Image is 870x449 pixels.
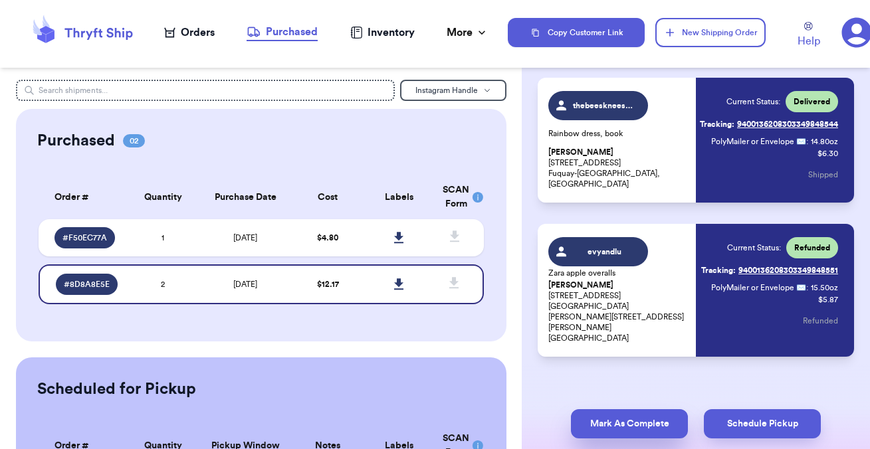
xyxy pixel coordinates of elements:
span: # F50EC77A [62,232,107,243]
span: 02 [123,134,145,147]
span: Current Status: [726,96,780,107]
button: Instagram Handle [400,80,506,101]
span: PolyMailer or Envelope ✉️ [711,284,806,292]
a: Orders [164,25,215,41]
th: Cost [292,175,364,219]
a: Tracking:9400136208303349848551 [701,260,838,281]
th: Quantity [128,175,199,219]
h2: Scheduled for Pickup [37,379,196,400]
span: Refunded [794,242,830,253]
button: Refunded [803,306,838,335]
span: evyandlu [573,246,636,257]
span: [DATE] [233,234,257,242]
div: SCAN Form [443,183,468,211]
th: Labels [364,175,435,219]
p: [STREET_ADDRESS] Fuquay-[GEOGRAPHIC_DATA], [GEOGRAPHIC_DATA] [548,147,688,189]
p: $ 5.87 [818,294,838,305]
span: PolyMailer or Envelope ✉️ [711,137,806,145]
input: Search shipments... [16,80,395,101]
a: Inventory [350,25,415,41]
button: Shipped [808,160,838,189]
span: 1 [162,234,164,242]
span: Tracking: [700,119,734,130]
span: Delivered [794,96,830,107]
p: Rainbow dress, book [548,128,688,139]
span: 2 [161,280,165,288]
span: $ 12.17 [317,280,339,288]
span: Instagram Handle [415,86,478,94]
span: [DATE] [233,280,257,288]
th: Order # [39,175,128,219]
span: Tracking: [701,265,736,276]
span: Current Status: [727,242,781,253]
button: New Shipping Order [655,18,766,47]
span: : [806,282,808,293]
span: 14.80 oz [811,136,838,147]
p: Zara apple overalls [548,268,688,278]
span: [PERSON_NAME] [548,280,613,290]
p: $ 6.30 [817,148,838,159]
h2: Purchased [37,130,115,151]
p: [STREET_ADDRESS][GEOGRAPHIC_DATA][PERSON_NAME][STREET_ADDRESS][PERSON_NAME] [GEOGRAPHIC_DATA] [548,280,688,343]
span: Help [798,33,820,49]
button: Copy Customer Link [508,18,645,47]
span: # 8D8A8E5E [64,279,110,290]
button: Schedule Pickup [704,409,821,438]
span: [PERSON_NAME] [548,147,613,157]
div: Purchased [247,24,318,40]
span: : [806,136,808,147]
div: More [447,25,489,41]
span: thebeeskneesbebes [573,100,636,111]
th: Purchase Date [199,175,292,219]
a: Help [798,22,820,49]
span: $ 4.80 [317,234,338,242]
a: Purchased [247,24,318,41]
a: Tracking:9400136208303349848544 [700,114,838,135]
button: Mark As Complete [571,409,688,438]
span: 15.50 oz [811,282,838,293]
